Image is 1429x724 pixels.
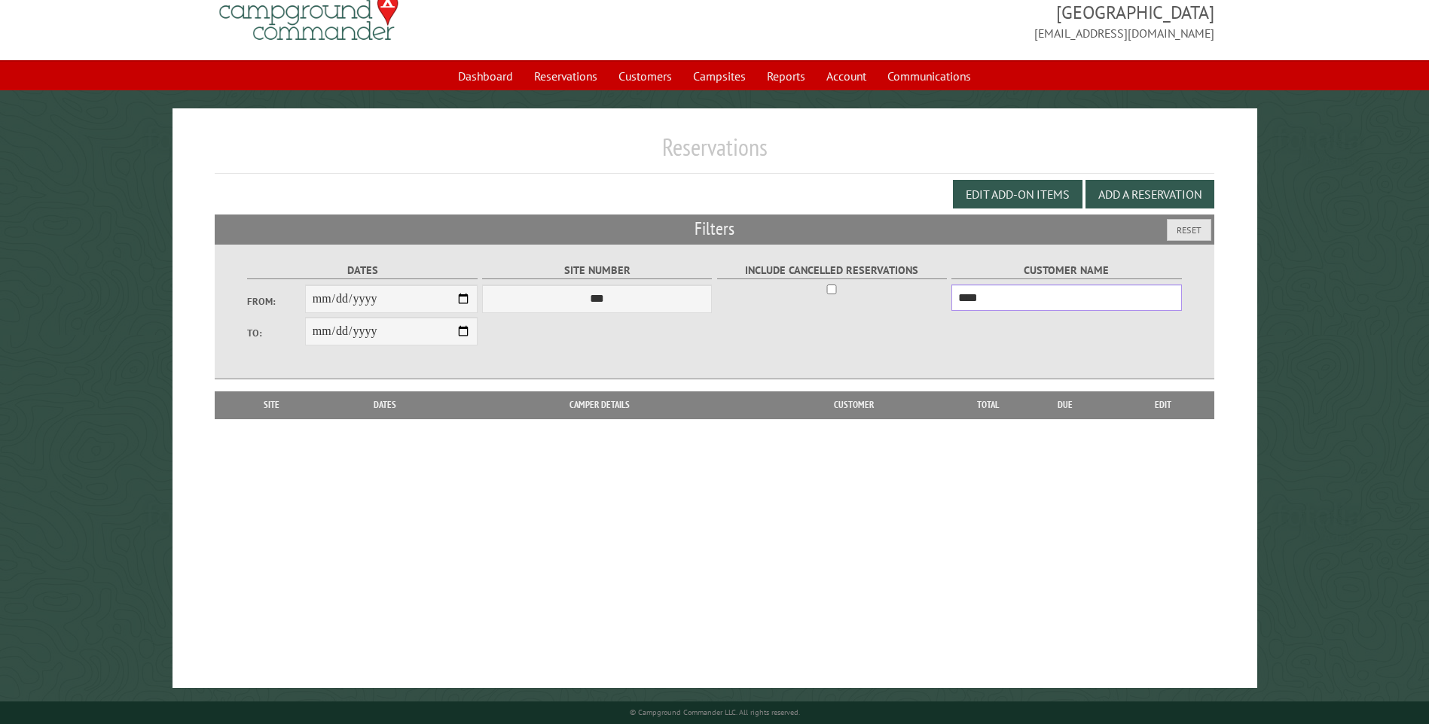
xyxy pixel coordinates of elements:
[758,62,814,90] a: Reports
[951,262,1181,279] label: Customer Name
[717,262,947,279] label: Include Cancelled Reservations
[247,326,304,340] label: To:
[630,707,800,717] small: © Campground Commander LLC. All rights reserved.
[450,391,750,418] th: Camper Details
[953,180,1082,208] button: Edit Add-on Items
[449,62,522,90] a: Dashboard
[482,262,712,279] label: Site Number
[684,62,755,90] a: Campsites
[878,62,980,90] a: Communications
[215,214,1214,243] h2: Filters
[817,62,875,90] a: Account
[247,294,304,309] label: From:
[609,62,681,90] a: Customers
[957,391,1018,418] th: Total
[215,132,1214,174] h1: Reservations
[1167,219,1211,241] button: Reset
[247,262,477,279] label: Dates
[750,391,957,418] th: Customer
[1018,391,1113,418] th: Due
[1113,391,1214,418] th: Edit
[321,391,450,418] th: Dates
[525,62,606,90] a: Reservations
[222,391,320,418] th: Site
[1085,180,1214,208] button: Add a Reservation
